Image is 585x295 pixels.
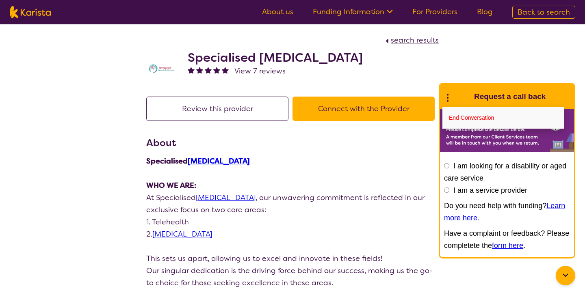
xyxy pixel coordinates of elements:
button: Review this provider [146,97,288,121]
a: For Providers [412,7,457,17]
a: View 7 reviews [234,65,286,77]
h3: About [146,136,439,150]
img: fullstar [196,67,203,73]
img: tc7lufxpovpqcirzzyzq.png [146,62,179,75]
a: Blog [477,7,493,17]
p: Do you need help with funding? . [444,200,570,224]
p: Have a complaint or feedback? Please completete the . [444,227,570,252]
p: 1. Telehealth [146,216,439,228]
p: Our singular dedication is the driving force behind our success, making us the go-to choice for t... [146,265,439,289]
label: I am a service provider [453,186,527,194]
strong: Specialised [146,156,250,166]
a: [MEDICAL_DATA] [196,193,256,202]
p: 2. [146,228,439,240]
a: search results [383,35,439,45]
button: Connect with the Provider [292,97,435,121]
a: [MEDICAL_DATA] [152,229,212,239]
a: Connect with the Provider [292,104,439,114]
p: At Specialised , our unwavering commitment is reflected in our exclusive focus on two core areas: [146,192,439,216]
a: Back to search [512,6,575,19]
a: Funding Information [313,7,393,17]
p: This sets us apart, allowing us to excel and innovate in these fields! [146,252,439,265]
h2: Specialised [MEDICAL_DATA] [188,50,363,65]
a: End Conversation [442,107,564,129]
h1: Request a call back [474,90,546,103]
label: I am looking for a disability or aged care service [444,162,566,182]
a: [MEDICAL_DATA] [188,156,250,166]
span: search results [391,35,439,45]
span: Back to search [518,7,570,17]
a: form here [492,241,523,250]
img: fullstar [188,67,195,73]
img: fullstar [205,67,212,73]
img: fullstar [222,67,229,73]
a: About us [262,7,293,17]
img: fullstar [213,67,220,73]
img: Karista [453,88,469,105]
span: View 7 reviews [234,66,286,76]
img: Karista logo [10,6,51,18]
a: Review this provider [146,104,292,114]
strong: WHO WE ARE: [146,181,196,190]
img: Karista offline chat form to request call back [440,109,574,152]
